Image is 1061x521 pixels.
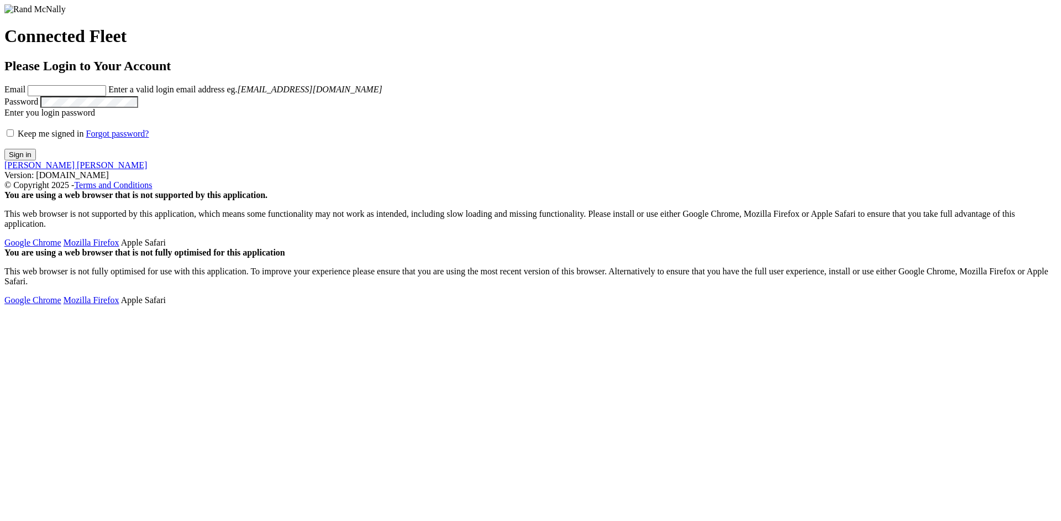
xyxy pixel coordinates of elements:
strong: You are using a web browser that is not supported by this application. [4,190,267,200]
strong: You are using a web browser that is not fully optimised for this application [4,248,285,257]
p: This web browser is not fully optimised for use with this application. To improve your experience... [4,267,1057,286]
span: Keep me signed in [18,129,84,138]
div: © Copyright 2025 - [4,180,1057,190]
em: [EMAIL_ADDRESS][DOMAIN_NAME] [237,85,382,94]
label: Email [4,85,25,94]
a: Google Chrome [4,238,61,247]
label: Password [4,97,38,106]
h2: Please Login to Your Account [4,59,1057,74]
h1: Connected Fleet [4,26,1057,46]
a: Terms and Conditions [74,180,152,190]
span: Safari [121,238,166,247]
div: Version: [DOMAIN_NAME] [4,170,1057,180]
a: Mozilla Firefox [64,295,119,305]
span: Enter a valid login email address eg. [108,85,382,94]
p: This web browser is not supported by this application, which means some functionality may not wor... [4,209,1057,229]
a: Google Chrome [4,295,61,305]
img: Rand McNally [4,4,66,14]
span: Safari [121,295,166,305]
button: Sign in [4,149,36,160]
span: Enter you login password [4,108,95,117]
input: Keep me signed in [7,129,14,137]
a: Forgot password? [86,129,149,138]
a: Mozilla Firefox [64,238,119,247]
a: [PERSON_NAME] [PERSON_NAME] [4,160,147,170]
form: main [4,4,1057,160]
